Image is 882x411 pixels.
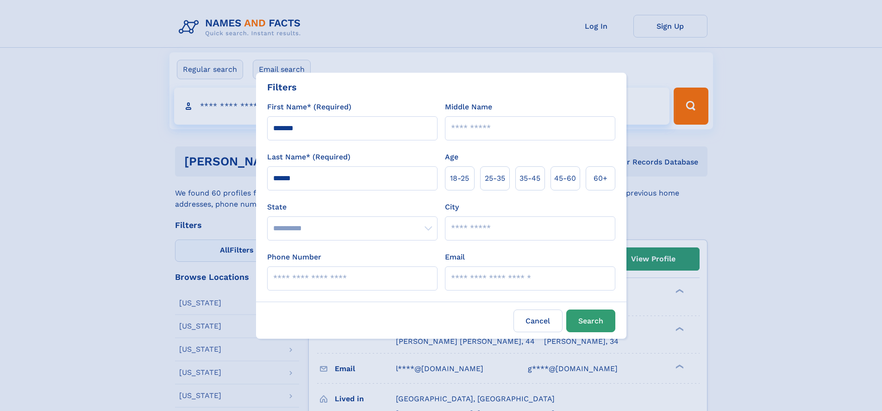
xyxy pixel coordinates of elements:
span: 18‑25 [450,173,469,184]
label: Age [445,152,458,163]
label: Phone Number [267,252,321,263]
span: 60+ [594,173,607,184]
label: Cancel [513,310,563,332]
span: 45‑60 [554,173,576,184]
label: Last Name* (Required) [267,152,350,163]
button: Search [566,310,615,332]
span: 35‑45 [519,173,540,184]
label: Middle Name [445,101,492,113]
div: Filters [267,80,297,94]
label: Email [445,252,465,263]
span: 25‑35 [485,173,505,184]
label: City [445,202,459,213]
label: First Name* (Required) [267,101,351,113]
label: State [267,202,438,213]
